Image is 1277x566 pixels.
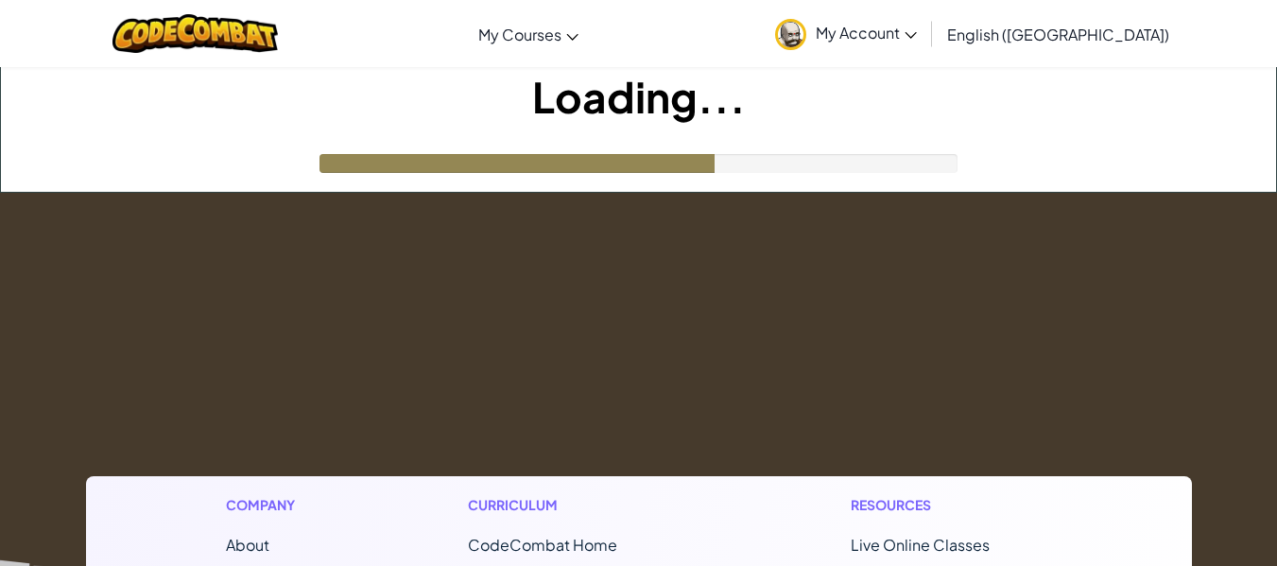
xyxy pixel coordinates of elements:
[775,19,806,50] img: avatar
[851,535,990,555] a: Live Online Classes
[478,25,561,44] span: My Courses
[226,535,269,555] a: About
[469,9,588,60] a: My Courses
[766,4,926,63] a: My Account
[226,495,314,515] h1: Company
[947,25,1169,44] span: English ([GEOGRAPHIC_DATA])
[112,14,278,53] img: CodeCombat logo
[816,23,917,43] span: My Account
[851,495,1052,515] h1: Resources
[938,9,1179,60] a: English ([GEOGRAPHIC_DATA])
[1,67,1276,126] h1: Loading...
[468,535,617,555] span: CodeCombat Home
[468,495,697,515] h1: Curriculum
